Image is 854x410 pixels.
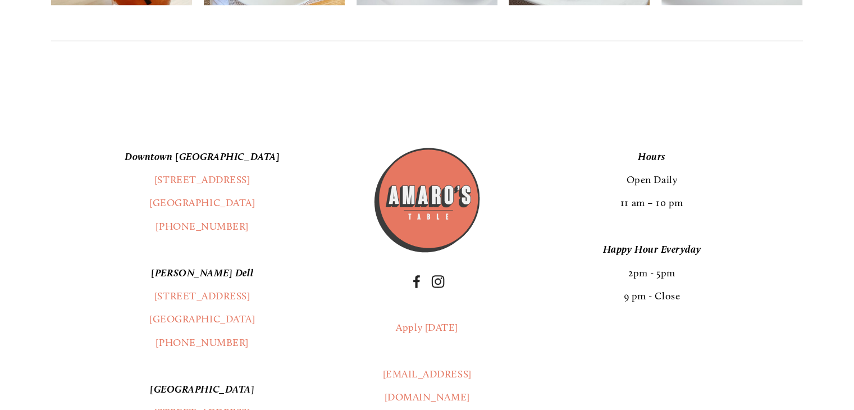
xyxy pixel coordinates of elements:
a: [EMAIL_ADDRESS][DOMAIN_NAME] [382,368,471,403]
em: Downtown [GEOGRAPHIC_DATA] [125,151,280,163]
a: [STREET_ADDRESS] [154,290,250,302]
a: [PHONE_NUMBER] [156,336,249,349]
em: Happy Hour Everyday [603,243,701,256]
img: Amaros_Logo.png [372,145,482,255]
p: Open Daily 11 am – 10 pm [501,145,803,215]
a: Apply [DATE] [396,321,458,334]
p: 2pm - 5pm 9 pm - Close [501,238,803,308]
a: Facebook [410,275,423,288]
em: Hours [638,151,666,163]
a: [STREET_ADDRESS] [154,174,250,186]
a: [PHONE_NUMBER] [156,220,249,233]
em: [PERSON_NAME] Dell [151,267,253,279]
a: [GEOGRAPHIC_DATA] [149,313,255,325]
em: [GEOGRAPHIC_DATA] [150,383,254,395]
a: Instagram [431,275,445,288]
a: [GEOGRAPHIC_DATA] [149,197,255,209]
